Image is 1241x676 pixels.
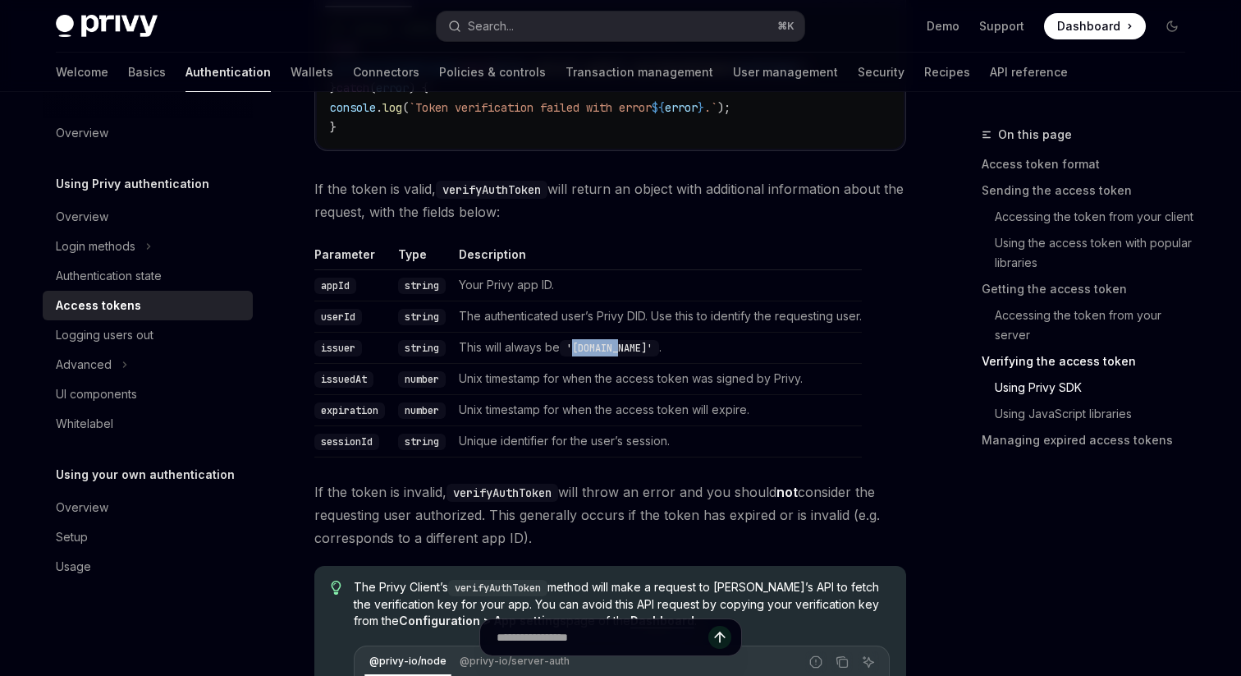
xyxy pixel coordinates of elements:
[448,580,547,596] code: verifyAuthToken
[56,15,158,38] img: dark logo
[398,371,446,388] code: number
[990,53,1068,92] a: API reference
[982,276,1198,302] a: Getting the access token
[43,291,253,320] a: Access tokens
[56,123,108,143] div: Overview
[56,174,209,194] h5: Using Privy authentication
[982,204,1198,230] a: Accessing the token from your client
[56,296,141,315] div: Access tokens
[708,626,731,649] button: Send message
[777,20,795,33] span: ⌘ K
[43,232,253,261] button: Toggle Login methods section
[56,325,153,345] div: Logging users out
[437,11,804,41] button: Open search
[1044,13,1146,39] a: Dashboard
[402,100,409,115] span: (
[924,53,970,92] a: Recipes
[446,484,558,502] code: verifyAuthToken
[1057,18,1120,34] span: Dashboard
[982,348,1198,375] a: Verifying the access token
[369,80,376,95] span: (
[376,100,382,115] span: .
[330,120,337,135] span: }
[330,80,337,95] span: }
[630,614,694,628] strong: Dashboard
[982,151,1198,177] a: Access token format
[56,465,235,485] h5: Using your own authentication
[979,18,1024,34] a: Support
[982,401,1198,427] a: Using JavaScript libraries
[43,379,253,409] a: UI components
[43,202,253,232] a: Overview
[409,100,652,115] span: `Token verification failed with error
[566,53,713,92] a: Transaction management
[43,118,253,148] a: Overview
[409,80,428,95] span: ) {
[43,493,253,522] a: Overview
[43,522,253,552] a: Setup
[698,100,704,115] span: }
[43,350,253,379] button: Toggle Advanced section
[56,237,135,256] div: Login methods
[376,80,409,95] span: error
[43,552,253,582] a: Usage
[982,302,1198,348] a: Accessing the token from your server
[43,261,253,291] a: Authentication state
[630,614,694,628] a: Dashboard
[314,177,906,223] span: If the token is valid, will return an object with additional information about the request, with ...
[452,394,862,425] td: Unix timestamp for when the access token will expire.
[314,434,379,450] code: sessionId
[56,498,108,517] div: Overview
[665,100,698,115] span: error
[398,309,446,325] code: string
[314,340,362,356] code: issuer
[331,581,342,596] svg: Tip
[56,384,137,404] div: UI components
[652,100,665,115] span: ${
[314,246,392,270] th: Parameter
[452,363,862,394] td: Unix timestamp for when the access token was signed by Privy.
[354,579,890,629] span: The Privy Client’s method will make a request to [PERSON_NAME]’s API to fetch the verification ke...
[982,230,1198,276] a: Using the access token with popular libraries
[982,427,1198,453] a: Managing expired access tokens
[733,53,838,92] a: User management
[398,340,446,356] code: string
[398,278,446,294] code: string
[1159,13,1185,39] button: Toggle dark mode
[314,309,362,325] code: userId
[128,53,166,92] a: Basics
[497,619,708,655] input: Ask a question...
[468,16,514,36] div: Search...
[56,557,91,577] div: Usage
[998,125,1072,145] span: On this page
[56,207,108,227] div: Overview
[776,484,798,500] strong: not
[452,269,862,301] td: Your Privy app ID.
[452,332,862,363] td: This will always be .
[439,53,546,92] a: Policies & controls
[452,301,862,332] td: The authenticated user’s Privy DID. Use this to identify the requesting user.
[56,527,88,547] div: Setup
[704,100,717,115] span: .`
[43,320,253,350] a: Logging users out
[717,100,730,115] span: );
[291,53,333,92] a: Wallets
[56,266,162,286] div: Authentication state
[314,371,373,388] code: issuedAt
[353,53,419,92] a: Connectors
[982,177,1198,204] a: Sending the access token
[982,375,1198,401] a: Using Privy SDK
[185,53,271,92] a: Authentication
[858,53,904,92] a: Security
[337,80,369,95] span: catch
[452,246,862,270] th: Description
[382,100,402,115] span: log
[436,181,547,199] code: verifyAuthToken
[399,614,566,628] strong: Configuration > App settings
[314,278,356,294] code: appId
[56,414,113,434] div: Whitelabel
[314,481,906,550] span: If the token is invalid, will throw an error and you should consider the requesting user authoriz...
[392,246,452,270] th: Type
[398,402,446,419] code: number
[43,409,253,439] a: Whitelabel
